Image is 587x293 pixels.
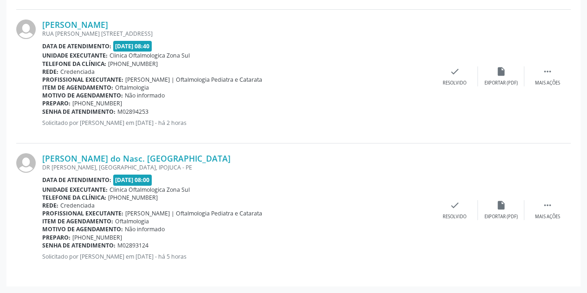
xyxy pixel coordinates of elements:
span: Não informado [125,225,165,233]
b: Profissional executante: [42,209,123,217]
b: Profissional executante: [42,76,123,84]
b: Rede: [42,68,58,76]
b: Senha de atendimento: [42,241,116,249]
div: Resolvido [443,214,466,220]
b: Unidade executante: [42,186,108,194]
b: Telefone da clínica: [42,194,106,202]
span: [PHONE_NUMBER] [72,99,122,107]
span: Oftalmologia [115,217,149,225]
b: Item de agendamento: [42,84,113,91]
div: Mais ações [535,214,560,220]
p: Solicitado por [PERSON_NAME] em [DATE] - há 5 horas [42,253,432,260]
span: Não informado [125,91,165,99]
div: Resolvido [443,80,466,86]
div: Exportar (PDF) [484,214,518,220]
i: check [450,200,460,210]
b: Telefone da clínica: [42,60,106,68]
b: Motivo de agendamento: [42,91,123,99]
span: [PHONE_NUMBER] [108,194,158,202]
b: Data de atendimento: [42,42,111,50]
a: [PERSON_NAME] [42,20,108,30]
div: DR [PERSON_NAME], [GEOGRAPHIC_DATA], IPOJUCA - PE [42,163,432,171]
span: [PHONE_NUMBER] [72,234,122,241]
p: Solicitado por [PERSON_NAME] em [DATE] - há 2 horas [42,119,432,127]
span: [PERSON_NAME] | Oftalmologia Pediatra e Catarata [125,209,262,217]
span: Oftalmologia [115,84,149,91]
b: Unidade executante: [42,52,108,59]
span: M02894253 [117,108,148,116]
span: [DATE] 08:40 [113,41,152,52]
span: Credenciada [60,68,95,76]
i:  [542,66,553,77]
img: img [16,153,36,173]
b: Motivo de agendamento: [42,225,123,233]
b: Item de agendamento: [42,217,113,225]
i:  [542,200,553,210]
div: RUA [PERSON_NAME] [STREET_ADDRESS] [42,30,432,38]
i: insert_drive_file [496,200,506,210]
b: Preparo: [42,99,71,107]
span: M02893124 [117,241,148,249]
b: Senha de atendimento: [42,108,116,116]
span: [PHONE_NUMBER] [108,60,158,68]
span: Credenciada [60,202,95,209]
img: img [16,20,36,39]
b: Rede: [42,202,58,209]
div: Exportar (PDF) [484,80,518,86]
span: Clinica Oftalmologica Zona Sul [110,186,190,194]
i: insert_drive_file [496,66,506,77]
a: [PERSON_NAME] do Nasc. [GEOGRAPHIC_DATA] [42,153,231,163]
span: Clinica Oftalmologica Zona Sul [110,52,190,59]
b: Preparo: [42,234,71,241]
b: Data de atendimento: [42,176,111,184]
i: check [450,66,460,77]
span: [DATE] 08:00 [113,175,152,185]
div: Mais ações [535,80,560,86]
span: [PERSON_NAME] | Oftalmologia Pediatra e Catarata [125,76,262,84]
